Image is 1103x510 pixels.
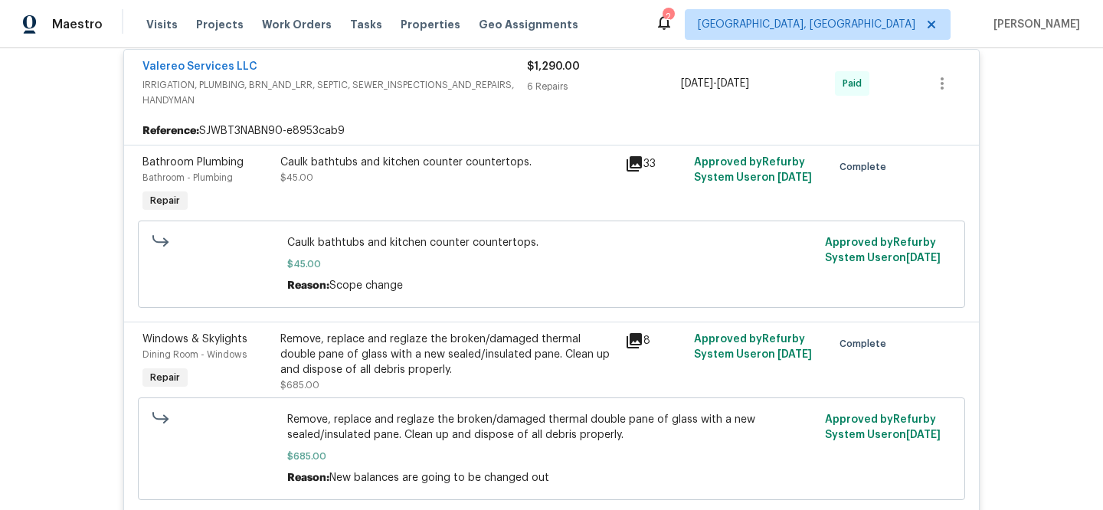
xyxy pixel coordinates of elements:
span: [GEOGRAPHIC_DATA], [GEOGRAPHIC_DATA] [698,17,915,32]
span: $685.00 [287,449,817,464]
span: [DATE] [681,78,713,89]
div: 2 [663,9,673,25]
span: IRRIGATION, PLUMBING, BRN_AND_LRR, SEPTIC, SEWER_INSPECTIONS_AND_REPAIRS, HANDYMAN [142,77,527,108]
span: [DATE] [777,349,812,360]
span: Reason: [287,472,329,483]
span: Approved by Refurby System User on [825,414,941,440]
span: $45.00 [287,257,817,272]
span: Complete [840,159,892,175]
span: Visits [146,17,178,32]
span: Approved by Refurby System User on [694,334,812,360]
span: Projects [196,17,244,32]
span: [PERSON_NAME] [987,17,1080,32]
span: $1,290.00 [527,61,580,72]
span: $45.00 [280,173,313,182]
span: Bathroom - Plumbing [142,173,233,182]
span: Tasks [350,19,382,30]
span: - [681,76,749,91]
span: Scope change [329,280,403,291]
span: Complete [840,336,892,351]
span: Windows & Skylights [142,334,247,345]
span: Repair [144,193,186,208]
span: Work Orders [262,17,332,32]
div: Remove, replace and reglaze the broken/damaged thermal double pane of glass with a new sealed/ins... [280,332,616,378]
div: 33 [625,155,685,173]
div: 6 Repairs [527,79,681,94]
span: [DATE] [906,253,941,263]
span: Approved by Refurby System User on [694,157,812,183]
span: Reason: [287,280,329,291]
span: $685.00 [280,381,319,390]
span: Paid [843,76,868,91]
div: Caulk bathtubs and kitchen counter countertops. [280,155,616,170]
span: Approved by Refurby System User on [825,237,941,263]
span: Dining Room - Windows [142,350,247,359]
span: Geo Assignments [479,17,578,32]
div: 8 [625,332,685,350]
span: Properties [401,17,460,32]
span: [DATE] [777,172,812,183]
span: Bathroom Plumbing [142,157,244,168]
a: Valereo Services LLC [142,61,257,72]
span: Repair [144,370,186,385]
span: New balances are going to be changed out [329,472,549,483]
span: [DATE] [717,78,749,89]
span: Remove, replace and reglaze the broken/damaged thermal double pane of glass with a new sealed/ins... [287,412,817,443]
div: SJWBT3NABN90-e8953cab9 [124,117,979,145]
b: Reference: [142,123,199,139]
span: [DATE] [906,430,941,440]
span: Maestro [52,17,103,32]
span: Caulk bathtubs and kitchen counter countertops. [287,235,817,250]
